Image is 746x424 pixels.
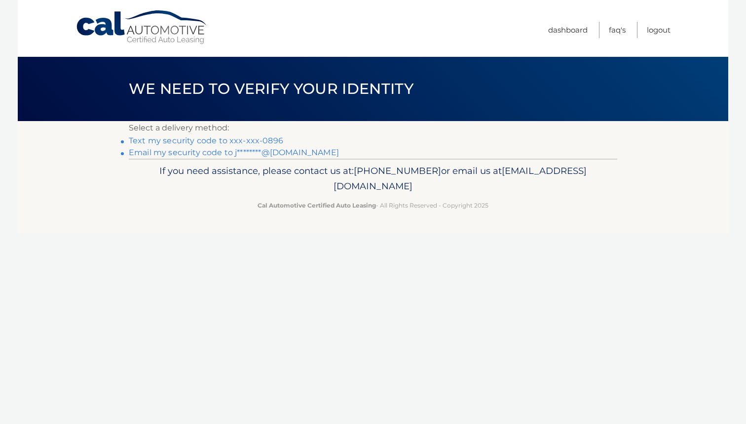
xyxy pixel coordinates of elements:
[129,136,283,145] a: Text my security code to xxx-xxx-0896
[609,22,626,38] a: FAQ's
[75,10,209,45] a: Cal Automotive
[129,121,617,135] p: Select a delivery method:
[129,148,339,157] a: Email my security code to j********@[DOMAIN_NAME]
[647,22,671,38] a: Logout
[129,80,413,98] span: We need to verify your identity
[354,165,441,176] span: [PHONE_NUMBER]
[135,163,611,195] p: If you need assistance, please contact us at: or email us at
[548,22,588,38] a: Dashboard
[135,200,611,211] p: - All Rights Reserved - Copyright 2025
[258,202,376,209] strong: Cal Automotive Certified Auto Leasing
